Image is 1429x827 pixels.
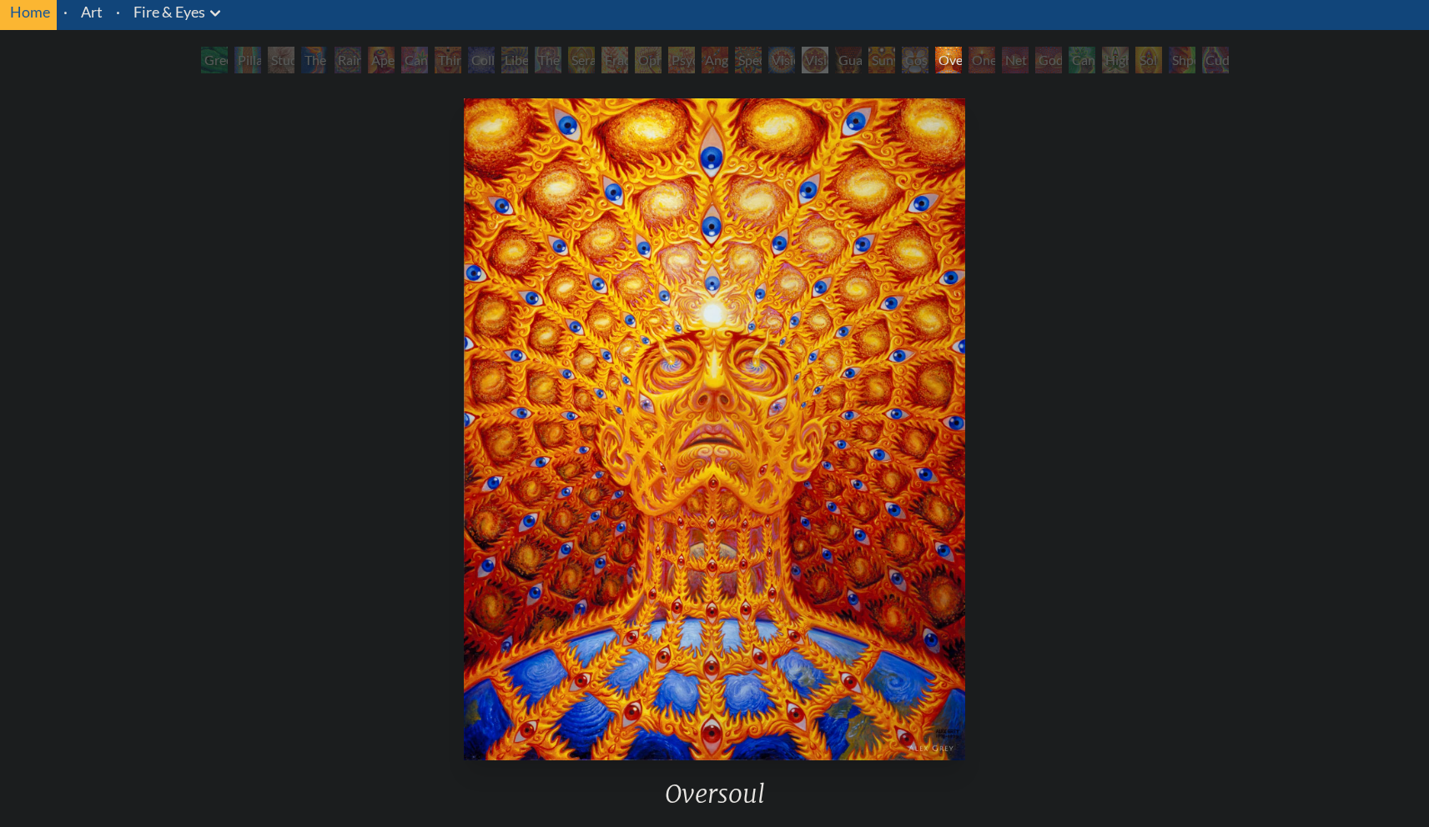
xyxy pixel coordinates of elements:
[1069,47,1095,73] div: Cannafist
[234,47,261,73] div: Pillar of Awareness
[1102,47,1129,73] div: Higher Vision
[435,47,461,73] div: Third Eye Tears of Joy
[835,47,862,73] div: Guardian of Infinite Vision
[268,47,294,73] div: Study for the Great Turn
[601,47,628,73] div: Fractal Eyes
[668,47,695,73] div: Psychomicrograph of a Fractal Paisley Cherub Feather Tip
[535,47,561,73] div: The Seer
[501,47,528,73] div: Liberation Through Seeing
[10,3,50,21] a: Home
[457,779,972,822] div: Oversoul
[335,47,361,73] div: Rainbow Eye Ripple
[1002,47,1029,73] div: Net of Being
[1202,47,1229,73] div: Cuddle
[464,98,965,760] img: Oversoul-1999-Alex-Grey-watermarked.jpg
[768,47,795,73] div: Vision Crystal
[401,47,428,73] div: Cannabis Sutra
[735,47,762,73] div: Spectral Lotus
[969,47,995,73] div: One
[802,47,828,73] div: Vision [PERSON_NAME]
[468,47,495,73] div: Collective Vision
[368,47,395,73] div: Aperture
[1035,47,1062,73] div: Godself
[935,47,962,73] div: Oversoul
[702,47,728,73] div: Angel Skin
[902,47,928,73] div: Cosmic Elf
[868,47,895,73] div: Sunyata
[635,47,662,73] div: Ophanic Eyelash
[1169,47,1195,73] div: Shpongled
[201,47,228,73] div: Green Hand
[301,47,328,73] div: The Torch
[568,47,595,73] div: Seraphic Transport Docking on the Third Eye
[1135,47,1162,73] div: Sol Invictus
